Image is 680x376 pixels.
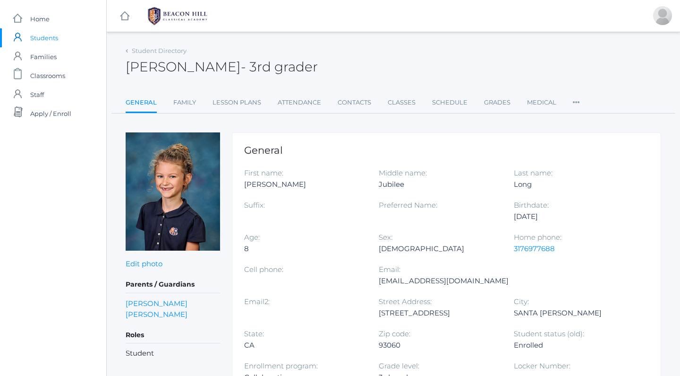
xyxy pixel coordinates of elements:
[30,47,57,66] span: Families
[244,201,265,210] label: Suffix:
[278,93,321,112] a: Attendance
[126,93,157,114] a: General
[379,297,432,306] label: Street Address:
[30,9,50,28] span: Home
[379,233,392,242] label: Sex:
[379,179,499,190] div: Jubilee
[244,340,365,351] div: CA
[212,93,261,112] a: Lesson Plans
[379,329,410,338] label: Zip code:
[241,59,318,75] span: - 3rd grader
[244,243,365,254] div: 8
[379,275,509,287] div: [EMAIL_ADDRESS][DOMAIN_NAME]
[338,93,371,112] a: Contacts
[379,201,437,210] label: Preferred Name:
[379,307,499,319] div: [STREET_ADDRESS]
[514,297,529,306] label: City:
[244,168,283,177] label: First name:
[244,233,260,242] label: Age:
[514,361,570,370] label: Locker Number:
[514,307,634,319] div: SANTA [PERSON_NAME]
[126,277,220,293] h5: Parents / Guardians
[142,4,213,28] img: BHCALogos-05-308ed15e86a5a0abce9b8dd61676a3503ac9727e845dece92d48e8588c001991.png
[514,244,555,253] a: 3176977688
[379,243,499,254] div: [DEMOGRAPHIC_DATA]
[379,361,419,370] label: Grade level:
[514,168,552,177] label: Last name:
[30,28,58,47] span: Students
[126,60,318,74] h2: [PERSON_NAME]
[244,265,283,274] label: Cell phone:
[126,348,220,359] li: Student
[388,93,416,112] a: Classes
[244,179,365,190] div: [PERSON_NAME]
[126,298,187,309] a: [PERSON_NAME]
[514,179,634,190] div: Long
[244,329,264,338] label: State:
[30,104,71,123] span: Apply / Enroll
[30,66,65,85] span: Classrooms
[126,132,220,251] img: Idella Long
[379,340,499,351] div: 93060
[244,145,649,156] h1: General
[173,93,196,112] a: Family
[514,211,634,222] div: [DATE]
[514,201,549,210] label: Birthdate:
[653,6,672,25] div: Stephen Long
[132,47,187,54] a: Student Directory
[126,309,187,320] a: [PERSON_NAME]
[244,297,270,306] label: Email2:
[379,168,427,177] label: Middle name:
[126,327,220,343] h5: Roles
[126,259,162,268] a: Edit photo
[379,265,400,274] label: Email:
[514,329,584,338] label: Student status (old):
[514,340,634,351] div: Enrolled
[30,85,44,104] span: Staff
[484,93,510,112] a: Grades
[514,233,561,242] label: Home phone:
[527,93,556,112] a: Medical
[244,361,318,370] label: Enrollment program:
[432,93,467,112] a: Schedule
